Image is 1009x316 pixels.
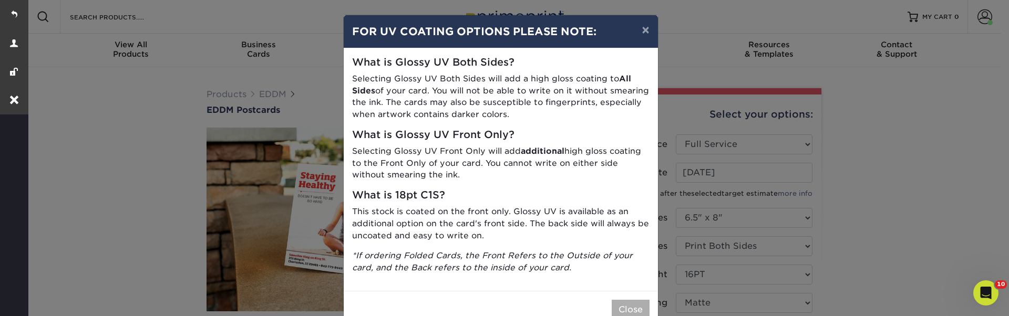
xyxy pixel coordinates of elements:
strong: additional [521,146,564,156]
h5: What is 18pt C1S? [352,189,650,202]
p: Selecting Glossy UV Both Sides will add a high gloss coating to of your card. You will not be abl... [352,73,650,121]
strong: All Sides [352,73,631,96]
span: 10 [995,280,1007,289]
p: Selecting Glossy UV Front Only will add high gloss coating to the Front Only of your card. You ca... [352,145,650,181]
h5: What is Glossy UV Both Sides? [352,57,650,69]
button: × [633,15,657,45]
h5: What is Glossy UV Front Only? [352,129,650,141]
i: *If ordering Folded Cards, the Front Refers to the Outside of your card, and the Back refers to t... [352,250,633,272]
h4: FOR UV COATING OPTIONS PLEASE NOTE: [352,24,650,39]
iframe: Intercom live chat [973,280,998,306]
p: This stock is coated on the front only. Glossy UV is available as an additional option on the car... [352,206,650,241]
